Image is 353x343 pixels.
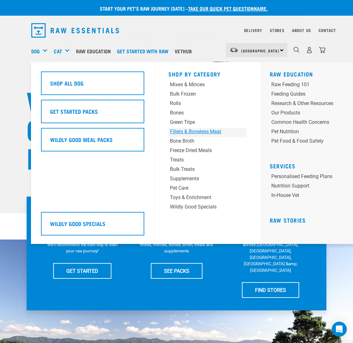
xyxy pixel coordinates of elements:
[241,50,279,52] span: [GEOGRAPHIC_DATA]
[168,137,247,147] a: Bone Broth
[168,81,247,90] a: Mixes & Minces
[319,29,336,31] a: Contact
[26,86,151,171] h1: WILDLY GOOD NUTRITION
[271,128,333,135] div: Pet Nutrition
[168,166,247,175] a: Bulk Treats
[168,128,247,137] a: Fillets & Boneless Meat
[26,21,327,40] nav: dropdown navigation
[244,29,262,31] a: Delivery
[168,203,247,213] a: Wildly Good Specials
[168,90,247,100] a: Bulk Frozen
[271,109,333,117] div: Our Products
[31,47,40,55] a: Dog
[151,263,202,279] a: SEE PACKS
[270,219,306,222] a: Raw Stories
[168,109,247,119] a: Bones
[74,39,115,64] a: Raw Education
[170,128,232,135] div: Fillets & Boneless Meat
[170,147,232,154] div: Freeze Dried Meals
[271,90,333,98] div: Feeding Guides
[242,282,299,298] a: FIND STORES
[170,81,232,88] div: Mixes & Minces
[41,100,144,128] a: Get Started Packs
[170,109,232,117] div: Bones
[270,119,348,128] a: Common Health Concerns
[168,175,247,184] a: Supplements
[270,29,284,31] a: Stores
[170,203,232,211] div: Wildly Good Specials
[50,79,84,87] h5: Shop All Dog
[170,119,232,126] div: Green Tripe
[173,39,197,64] a: Vethub
[270,163,348,168] h5: Services
[188,7,268,10] a: take our quick pet questionnaire.
[170,90,232,98] div: Bulk Frozen
[50,107,98,115] h5: Get Started Packs
[170,184,232,192] div: Pet Care
[168,156,247,166] a: Treats
[270,192,348,201] a: In-house vet
[332,322,347,337] div: Open Intercom Messenger
[292,29,311,31] a: About Us
[170,156,232,164] div: Treats
[115,39,173,64] a: Get started with Raw
[319,47,325,53] img: home-icon@2x.png
[271,100,333,107] div: Research & Other Resources
[54,47,62,55] a: Cat
[168,184,247,194] a: Pet Care
[294,47,299,53] img: home-icon-1@2x.png
[270,173,348,182] a: Personalised Feeding Plans
[168,71,247,76] h5: Shop By Category
[31,23,119,38] img: Raw Essentials Logo
[270,100,348,109] a: Research & Other Resources
[50,135,113,144] h5: Wildly Good Meal Packs
[170,175,232,182] div: Supplements
[234,229,307,273] p: We have 17 stores specialising in raw pet food &amp; nutritional advice across [GEOGRAPHIC_DATA],...
[271,137,333,145] div: Pet Food & Food Safety
[170,194,232,201] div: Toys & Enrichment
[53,263,111,279] a: GET STARTED
[41,128,144,156] a: Wildly Good Meal Packs
[270,72,313,76] a: Raw Education
[270,128,348,137] a: Pet Nutrition
[168,194,247,203] a: Toys & Enrichment
[168,100,247,109] a: Rolls
[230,47,238,53] img: van-moving.png
[270,109,348,119] a: Our Products
[168,119,247,128] a: Green Tripe
[170,100,232,107] div: Rolls
[270,182,348,192] a: Nutrition Support
[271,81,333,88] div: Raw Feeding 101
[41,71,144,100] a: Shop All Dog
[271,119,333,126] div: Common Health Concerns
[170,137,232,145] div: Bone Broth
[270,90,348,100] a: Feeding Guides
[50,219,105,228] h5: Wildly Good Specials
[270,137,348,147] a: Pet Food & Food Safety
[170,166,232,173] div: Bulk Treats
[306,47,313,53] img: user.png
[41,212,144,240] a: Wildly Good Specials
[168,147,247,156] a: Freeze Dried Meals
[270,81,348,90] a: Raw Feeding 101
